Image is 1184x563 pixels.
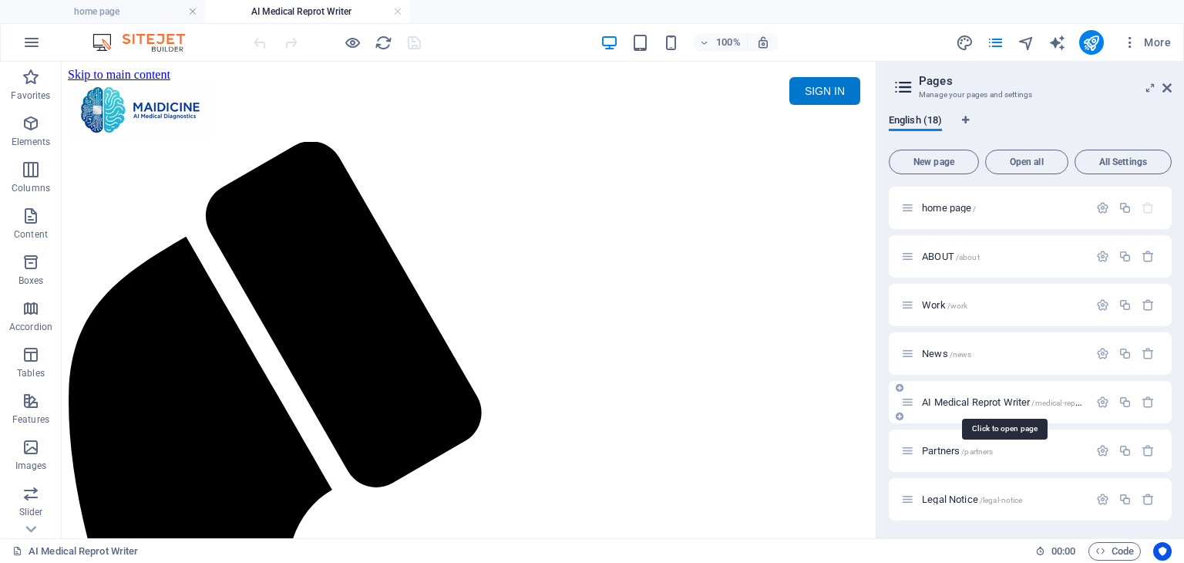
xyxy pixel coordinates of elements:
div: Remove [1142,298,1155,312]
p: Accordion [9,321,52,333]
div: Settings [1096,201,1109,214]
div: Duplicate [1118,298,1132,312]
div: Duplicate [1118,444,1132,457]
p: Content [14,228,48,241]
i: Pages (Ctrl+Alt+S) [987,34,1004,52]
div: Duplicate [1118,493,1132,506]
div: Duplicate [1118,396,1132,409]
span: More [1122,35,1171,50]
p: Columns [12,182,50,194]
span: Click to open page [922,445,993,457]
div: Partners/partners [917,446,1088,456]
span: /work [947,302,968,310]
span: Open all [992,157,1061,167]
button: 100% [693,33,748,52]
div: News/news [917,349,1088,359]
p: Slider [19,506,43,518]
button: Usercentrics [1153,542,1172,561]
div: Duplicate [1118,347,1132,360]
div: The startpage cannot be deleted [1142,201,1155,214]
a: Click to cancel selection. Double-click to open Pages [12,542,138,561]
span: /about [956,253,980,261]
div: Remove [1142,396,1155,409]
button: More [1116,30,1177,55]
span: News [922,348,971,359]
i: Publish [1082,34,1100,52]
div: Legal Notice/legal-notice [917,494,1088,504]
p: Features [12,413,49,426]
i: AI Writer [1048,34,1066,52]
div: home page/ [917,203,1088,213]
div: Settings [1096,298,1109,312]
button: All Settings [1075,150,1172,174]
span: /legal-notice [980,496,1023,504]
p: Boxes [18,275,44,287]
h4: AI Medical Reprot Writer [205,3,410,20]
span: / [973,204,976,213]
img: Editor Logo [89,33,204,52]
h2: Pages [919,74,1172,88]
span: Work [922,299,967,311]
button: pages [987,33,1005,52]
div: Duplicate [1118,250,1132,263]
button: reload [374,33,392,52]
button: design [956,33,974,52]
div: Language Tabs [889,114,1172,143]
p: Tables [17,367,45,379]
h3: Manage your pages and settings [919,88,1141,102]
div: ABOUT/about [917,251,1088,261]
div: Work/work [917,300,1088,310]
button: navigator [1017,33,1036,52]
p: Images [15,460,47,472]
i: On resize automatically adjust zoom level to fit chosen device. [756,35,770,49]
span: English (18) [889,111,942,133]
span: AI Medical Reprot Writer [922,396,1085,408]
button: New page [889,150,979,174]
span: All Settings [1081,157,1165,167]
button: Open all [985,150,1068,174]
div: AI Medical Reprot Writer/medical-report [917,397,1088,407]
span: ABOUT [922,251,980,262]
button: text_generator [1048,33,1067,52]
span: Click to open page [922,494,1022,505]
h6: Session time [1035,542,1076,561]
div: Remove [1142,444,1155,457]
div: Settings [1096,396,1109,409]
div: Settings [1096,444,1109,457]
i: Reload page [375,34,392,52]
span: home page [922,202,976,214]
a: Skip to main content [6,6,109,19]
span: 00 00 [1051,542,1075,561]
button: Code [1088,542,1141,561]
span: : [1062,545,1065,557]
span: /partners [961,447,993,456]
div: Remove [1142,493,1155,506]
i: Navigator [1017,34,1035,52]
div: Duplicate [1118,201,1132,214]
div: Settings [1096,347,1109,360]
i: Design (Ctrl+Alt+Y) [956,34,974,52]
span: New page [896,157,972,167]
div: Remove [1142,250,1155,263]
button: publish [1079,30,1104,55]
span: /news [950,350,972,359]
h6: 100% [716,33,741,52]
button: Click here to leave preview mode and continue editing [343,33,362,52]
div: Remove [1142,347,1155,360]
p: Favorites [11,89,50,102]
p: Elements [12,136,51,148]
div: Settings [1096,250,1109,263]
span: Code [1095,542,1134,561]
div: Settings [1096,493,1109,506]
span: /medical-report [1031,399,1085,407]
